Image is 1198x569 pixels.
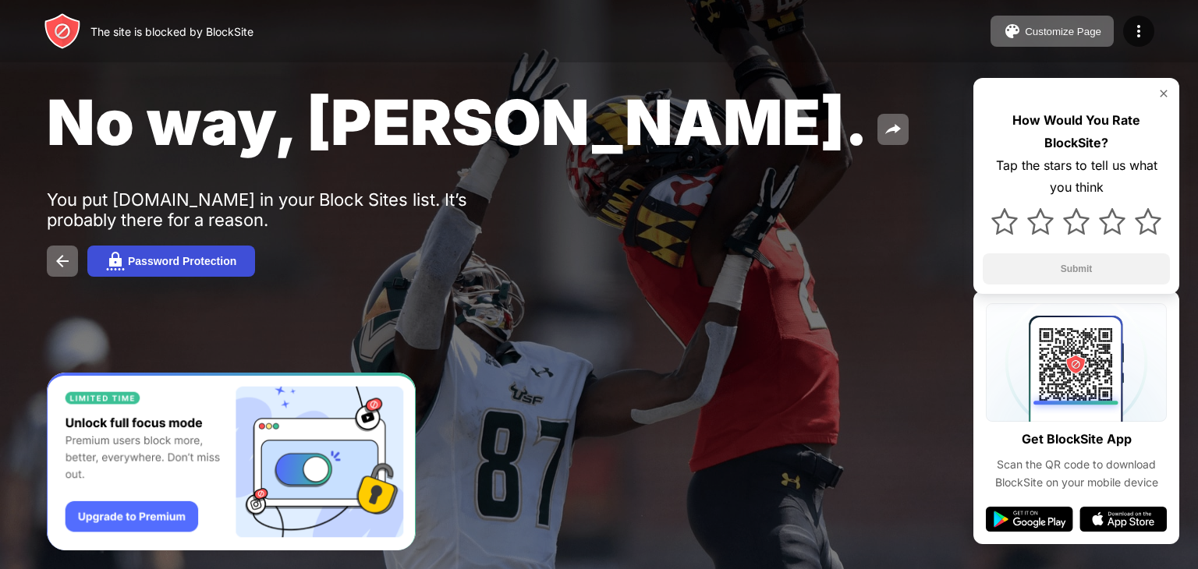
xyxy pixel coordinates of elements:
[47,373,416,551] iframe: Banner
[1063,208,1090,235] img: star.svg
[884,120,902,139] img: share.svg
[1022,428,1132,451] div: Get BlockSite App
[1003,22,1022,41] img: pallet.svg
[47,189,529,230] div: You put [DOMAIN_NAME] in your Block Sites list. It’s probably there for a reason.
[1135,208,1161,235] img: star.svg
[991,16,1114,47] button: Customize Page
[1079,507,1167,532] img: app-store.svg
[44,12,81,50] img: header-logo.svg
[986,456,1167,491] div: Scan the QR code to download BlockSite on your mobile device
[991,208,1018,235] img: star.svg
[983,154,1170,200] div: Tap the stars to tell us what you think
[53,252,72,270] img: back.svg
[1025,26,1101,37] div: Customize Page
[983,253,1170,284] button: Submit
[106,252,125,270] img: password.svg
[1157,87,1170,100] img: rate-us-close.svg
[1027,208,1054,235] img: star.svg
[986,303,1167,422] img: qrcode.svg
[1129,22,1148,41] img: menu-icon.svg
[983,109,1170,154] div: How Would You Rate BlockSite?
[47,84,868,160] span: No way, [PERSON_NAME].
[90,25,253,38] div: The site is blocked by BlockSite
[87,246,255,277] button: Password Protection
[1099,208,1125,235] img: star.svg
[986,507,1073,532] img: google-play.svg
[128,255,236,267] div: Password Protection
